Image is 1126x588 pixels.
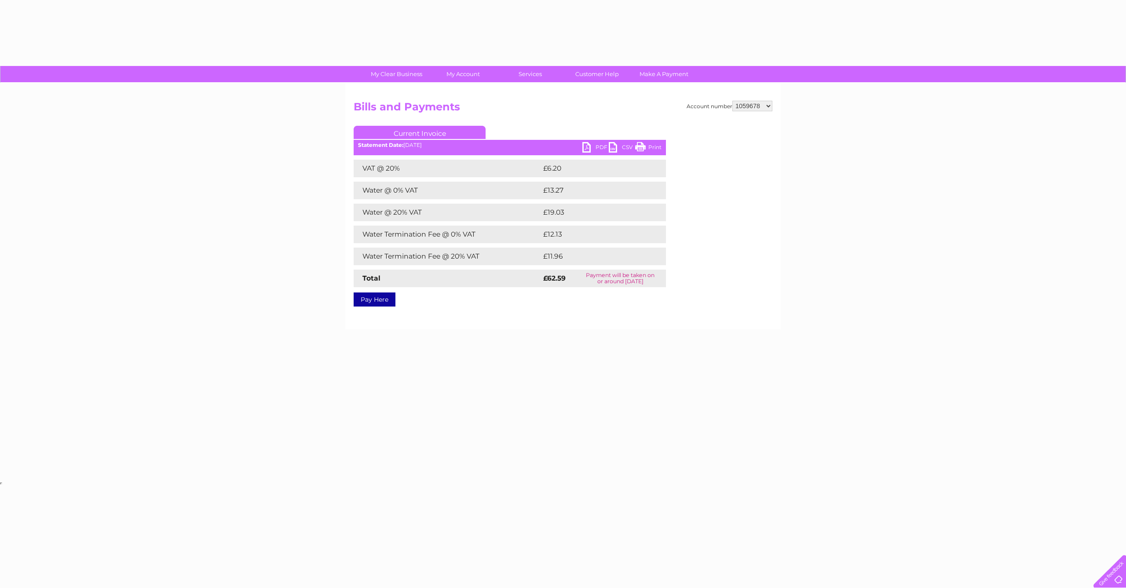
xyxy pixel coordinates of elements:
td: Payment will be taken on or around [DATE] [574,270,666,287]
td: £19.03 [541,204,647,221]
a: Current Invoice [354,126,486,139]
div: Account number [687,101,772,111]
h2: Bills and Payments [354,101,772,117]
div: [DATE] [354,142,666,148]
a: My Clear Business [360,66,433,82]
td: Water Termination Fee @ 20% VAT [354,248,541,265]
a: Customer Help [561,66,633,82]
a: Pay Here [354,292,395,307]
td: Water Termination Fee @ 0% VAT [354,226,541,243]
td: Water @ 20% VAT [354,204,541,221]
td: £12.13 [541,226,646,243]
strong: Total [362,274,380,282]
b: Statement Date: [358,142,403,148]
a: CSV [609,142,635,155]
a: Make A Payment [628,66,700,82]
strong: £62.59 [543,274,566,282]
td: VAT @ 20% [354,160,541,177]
a: Services [494,66,567,82]
td: Water @ 0% VAT [354,182,541,199]
td: £13.27 [541,182,647,199]
td: £6.20 [541,160,645,177]
td: £11.96 [541,248,647,265]
a: My Account [427,66,500,82]
a: PDF [582,142,609,155]
a: Print [635,142,662,155]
